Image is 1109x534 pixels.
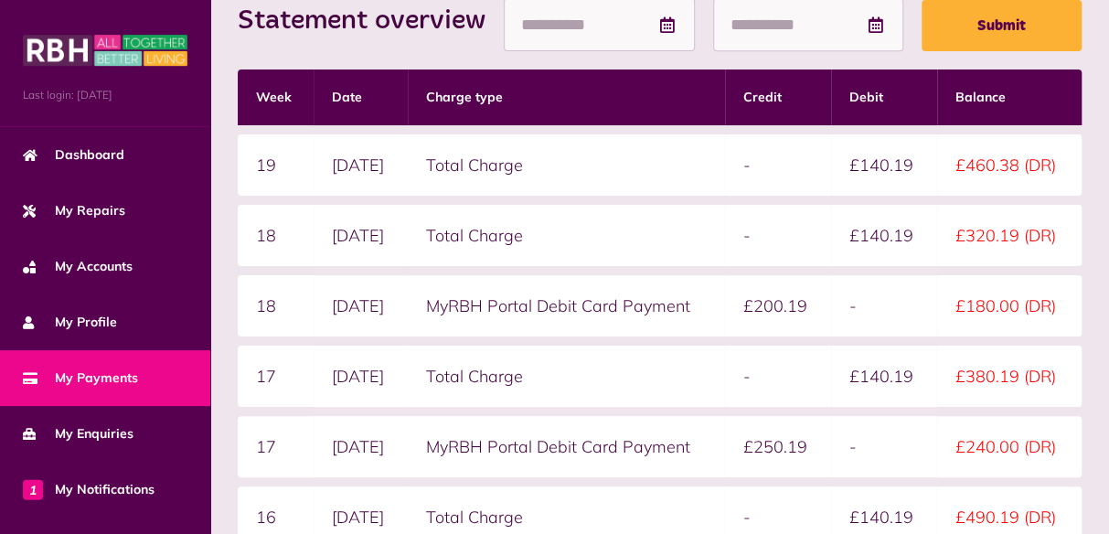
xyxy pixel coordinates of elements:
[937,346,1082,407] td: £380.19 (DR)
[23,479,43,499] span: 1
[725,275,831,336] td: £200.19
[831,69,937,125] th: Debit
[725,205,831,266] td: -
[408,275,725,336] td: MyRBH Portal Debit Card Payment
[23,32,187,69] img: MyRBH
[831,134,937,196] td: £140.19
[23,480,155,499] span: My Notifications
[23,313,117,332] span: My Profile
[937,416,1082,477] td: £240.00 (DR)
[937,134,1082,196] td: £460.38 (DR)
[408,416,725,477] td: MyRBH Portal Debit Card Payment
[937,69,1082,125] th: Balance
[725,346,831,407] td: -
[725,69,831,125] th: Credit
[238,275,314,336] td: 18
[937,205,1082,266] td: £320.19 (DR)
[408,69,725,125] th: Charge type
[408,134,725,196] td: Total Charge
[238,5,504,37] h2: Statement overview
[831,346,937,407] td: £140.19
[831,205,937,266] td: £140.19
[23,257,133,276] span: My Accounts
[408,205,725,266] td: Total Charge
[238,346,314,407] td: 17
[238,205,314,266] td: 18
[23,145,124,165] span: Dashboard
[831,275,937,336] td: -
[238,134,314,196] td: 19
[725,416,831,477] td: £250.19
[314,275,407,336] td: [DATE]
[23,201,125,220] span: My Repairs
[314,346,407,407] td: [DATE]
[238,416,314,477] td: 17
[314,69,407,125] th: Date
[314,205,407,266] td: [DATE]
[238,69,314,125] th: Week
[314,416,407,477] td: [DATE]
[314,134,407,196] td: [DATE]
[831,416,937,477] td: -
[23,368,138,388] span: My Payments
[23,87,187,103] span: Last login: [DATE]
[408,346,725,407] td: Total Charge
[725,134,831,196] td: -
[23,424,133,443] span: My Enquiries
[937,275,1082,336] td: £180.00 (DR)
